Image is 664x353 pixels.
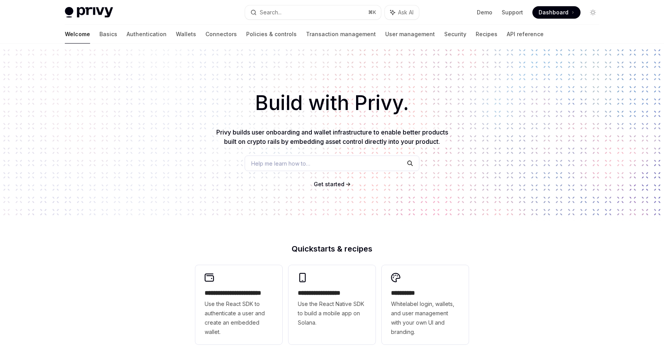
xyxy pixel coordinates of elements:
a: Get started [314,180,344,188]
h2: Quickstarts & recipes [195,245,469,253]
a: **** **** **** ***Use the React Native SDK to build a mobile app on Solana. [289,265,375,344]
a: Demo [477,9,492,16]
a: Support [502,9,523,16]
span: ⌘ K [368,9,376,16]
span: Whitelabel login, wallets, and user management with your own UI and branding. [391,299,459,337]
a: Security [444,25,466,44]
a: Basics [99,25,117,44]
a: Policies & controls [246,25,297,44]
a: Dashboard [532,6,581,19]
span: Help me learn how to… [251,159,310,168]
h1: Build with Privy. [12,88,652,118]
span: Privy builds user onboarding and wallet infrastructure to enable better products built on crypto ... [216,128,448,145]
a: Welcome [65,25,90,44]
button: Toggle dark mode [587,6,599,19]
a: Transaction management [306,25,376,44]
img: light logo [65,7,113,18]
div: Search... [260,8,282,17]
span: Use the React Native SDK to build a mobile app on Solana. [298,299,366,327]
a: API reference [507,25,544,44]
a: Recipes [476,25,497,44]
span: Ask AI [398,9,414,16]
span: Use the React SDK to authenticate a user and create an embedded wallet. [205,299,273,337]
a: Authentication [127,25,167,44]
a: Wallets [176,25,196,44]
a: **** *****Whitelabel login, wallets, and user management with your own UI and branding. [382,265,469,344]
span: Dashboard [539,9,568,16]
span: Get started [314,181,344,187]
a: User management [385,25,435,44]
button: Ask AI [385,5,419,19]
button: Search...⌘K [245,5,381,19]
a: Connectors [205,25,237,44]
